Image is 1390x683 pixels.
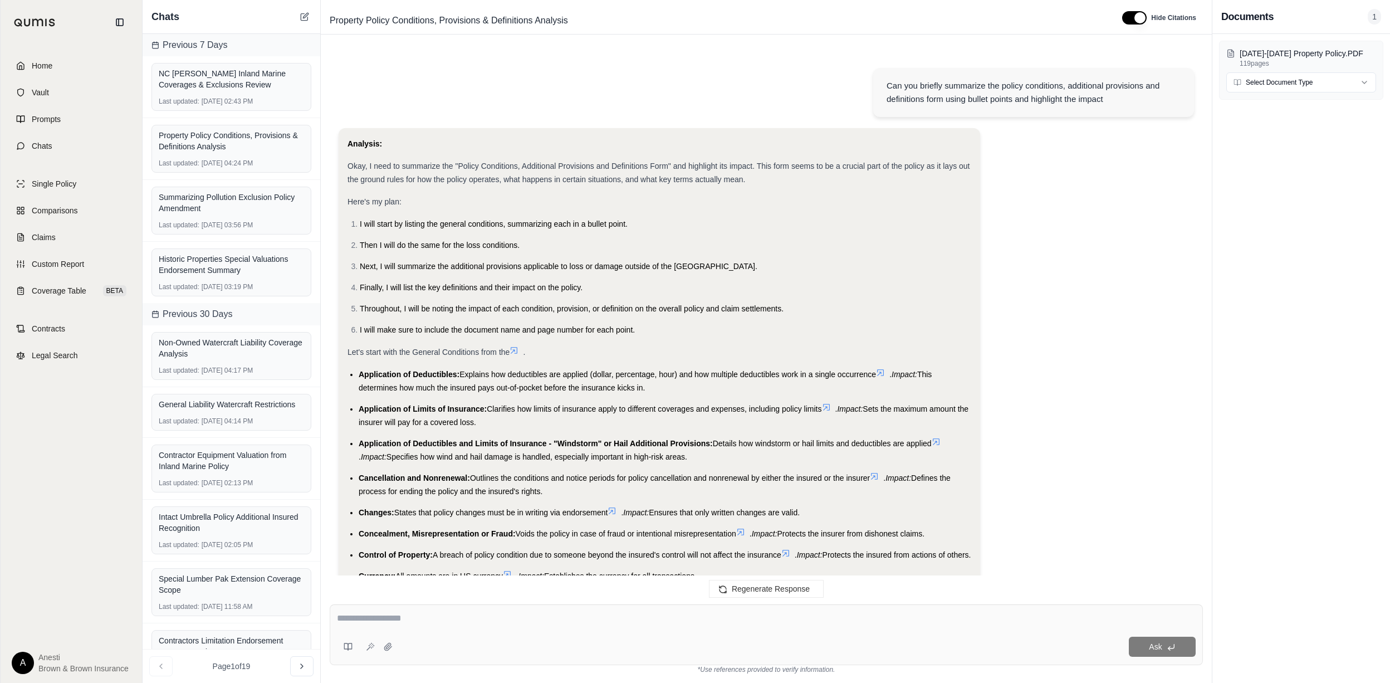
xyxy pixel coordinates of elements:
[12,652,34,674] div: A
[889,370,892,379] span: .
[359,370,932,392] span: This determines how much the insured pays out-of-pocket before the insurance kicks in.
[159,540,304,549] div: [DATE] 02:05 PM
[32,350,78,361] span: Legal Search
[518,572,544,580] span: Impact:
[470,474,870,482] span: Outlines the conditions and notice periods for policy cancellation and nonrenewal by either the i...
[359,370,459,379] span: Application of Deductibles:
[7,80,135,105] a: Vault
[103,285,126,296] span: BETA
[1129,637,1196,657] button: Ask
[386,452,687,461] span: Specifies how wind and hail damage is handled, especially important in high-risk areas.
[159,366,199,375] span: Last updated:
[14,18,56,27] img: Qumis Logo
[359,550,433,559] span: Control of Property:
[7,107,135,131] a: Prompts
[709,580,824,598] button: Regenerate Response
[159,511,304,534] div: Intact Umbrella Policy Additional Insured Recognition
[359,404,968,427] span: Sets the maximum amount the insurer will pay for a covered loss.
[159,399,304,410] div: General Liability Watercraft Restrictions
[516,529,736,538] span: Voids the policy in case of fraud or intentional misrepresentation
[360,325,635,334] span: I will make sure to include the document name and page number for each point.
[159,540,199,549] span: Last updated:
[795,550,797,559] span: .
[621,508,623,517] span: .
[459,370,876,379] span: Explains how deductibles are applied (dollar, percentage, hour) and how multiple deductibles work...
[32,140,52,152] span: Chats
[159,68,304,90] div: NC [PERSON_NAME] Inland Marine Coverages & Exclusions Review
[213,661,251,672] span: Page 1 of 19
[823,550,971,559] span: Protects the insured from actions of others.
[159,221,199,230] span: Last updated:
[887,79,1181,106] div: Can you briefly summarize the policy conditions, additional provisions and definitions form using...
[523,348,525,357] span: .
[159,573,304,596] div: Special Lumber Pak Extension Coverage Scope
[649,508,800,517] span: Ensures that only written changes are valid.
[159,192,304,214] div: Summarizing Pollution Exclusion Policy Amendment
[359,474,951,496] span: Defines the process for ending the policy and the insured's rights.
[159,97,304,106] div: [DATE] 02:43 PM
[1226,48,1376,68] button: [DATE]-[DATE] Property Policy.PDF119pages
[325,12,1109,30] div: Edit Title
[111,13,129,31] button: Collapse sidebar
[159,602,304,611] div: [DATE] 11:58 AM
[159,417,304,426] div: [DATE] 04:14 PM
[159,337,304,359] div: Non-Owned Watercraft Liability Coverage Analysis
[32,205,77,216] span: Comparisons
[544,572,697,580] span: Establishes the currency for all transactions.
[623,508,649,517] span: Impact:
[7,343,135,368] a: Legal Search
[159,97,199,106] span: Last updated:
[892,370,917,379] span: Impact:
[837,404,863,413] span: Impact:
[347,348,510,357] span: Let's start with the General Conditions from the
[394,508,608,517] span: States that policy changes must be in writing via endorsement
[752,529,777,538] span: Impact:
[32,87,49,98] span: Vault
[159,479,199,487] span: Last updated:
[732,584,810,593] span: Regenerate Response
[330,665,1203,674] div: *Use references provided to verify information.
[359,572,395,580] span: Currency:
[360,262,757,271] span: Next, I will summarize the additional provisions applicable to loss or damage outside of the [GEO...
[32,323,65,334] span: Contracts
[32,285,86,296] span: Coverage Table
[38,663,129,674] span: Brown & Brown Insurance
[835,404,838,413] span: .
[360,283,583,292] span: Finally, I will list the key definitions and their impact on the policy.
[32,114,61,125] span: Prompts
[298,10,311,23] button: New Chat
[159,450,304,472] div: Contractor Equipment Valuation from Inland Marine Policy
[359,439,713,448] span: Application of Deductibles and Limits of Insurance - "Windstorm" or Hail Additional Provisions:
[360,304,784,313] span: Throughout, I will be noting the impact of each condition, provision, or definition on the overal...
[7,172,135,196] a: Single Policy
[885,474,911,482] span: Impact:
[7,316,135,341] a: Contracts
[159,159,304,168] div: [DATE] 04:24 PM
[325,12,572,30] span: Property Policy Conditions, Provisions & Definitions Analysis
[159,602,199,611] span: Last updated:
[713,439,932,448] span: Details how windstorm or hail limits and deductibles are applied
[359,474,470,482] span: Cancellation and Nonrenewal:
[750,529,752,538] span: .
[347,197,402,206] span: Here's my plan:
[7,53,135,78] a: Home
[1149,642,1162,651] span: Ask
[151,9,179,25] span: Chats
[143,303,320,325] div: Previous 30 Days
[159,366,304,375] div: [DATE] 04:17 PM
[7,225,135,250] a: Claims
[159,221,304,230] div: [DATE] 03:56 PM
[159,479,304,487] div: [DATE] 02:13 PM
[359,404,487,413] span: Application of Limits of Insurance:
[159,282,304,291] div: [DATE] 03:19 PM
[516,572,518,580] span: .
[797,550,823,559] span: Impact:
[433,550,781,559] span: A breach of policy condition due to someone beyond the insured's control will not affect the insu...
[38,652,129,663] span: Anesti
[159,282,199,291] span: Last updated:
[159,417,199,426] span: Last updated:
[777,529,925,538] span: Protects the insurer from dishonest claims.
[1221,9,1274,25] h3: Documents
[159,130,304,152] div: Property Policy Conditions, Provisions & Definitions Analysis
[487,404,821,413] span: Clarifies how limits of insurance apply to different coverages and expenses, including policy limits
